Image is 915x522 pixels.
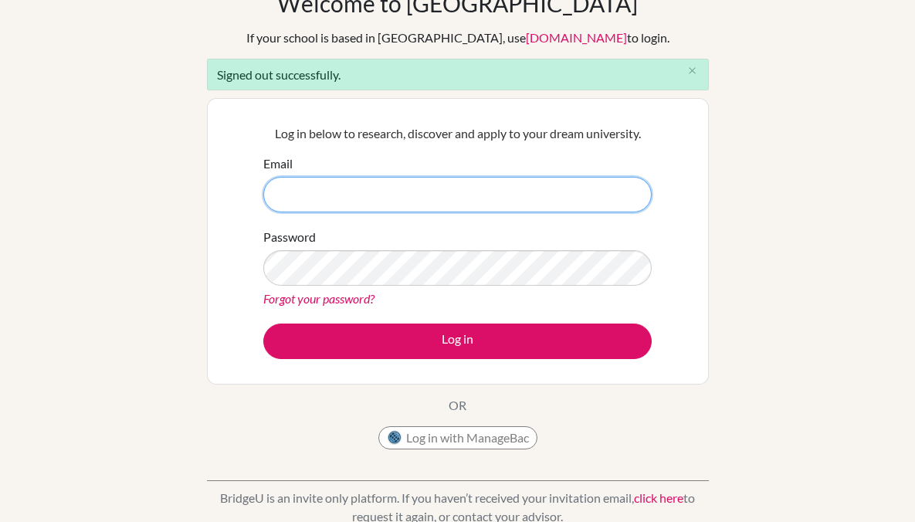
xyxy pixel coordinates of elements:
[449,396,466,415] p: OR
[263,124,652,143] p: Log in below to research, discover and apply to your dream university.
[378,426,537,449] button: Log in with ManageBac
[526,30,627,45] a: [DOMAIN_NAME]
[263,291,374,306] a: Forgot your password?
[246,29,669,47] div: If your school is based in [GEOGRAPHIC_DATA], use to login.
[263,154,293,173] label: Email
[686,65,698,76] i: close
[207,59,709,90] div: Signed out successfully.
[263,324,652,359] button: Log in
[263,228,316,246] label: Password
[634,490,683,505] a: click here
[677,59,708,83] button: Close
